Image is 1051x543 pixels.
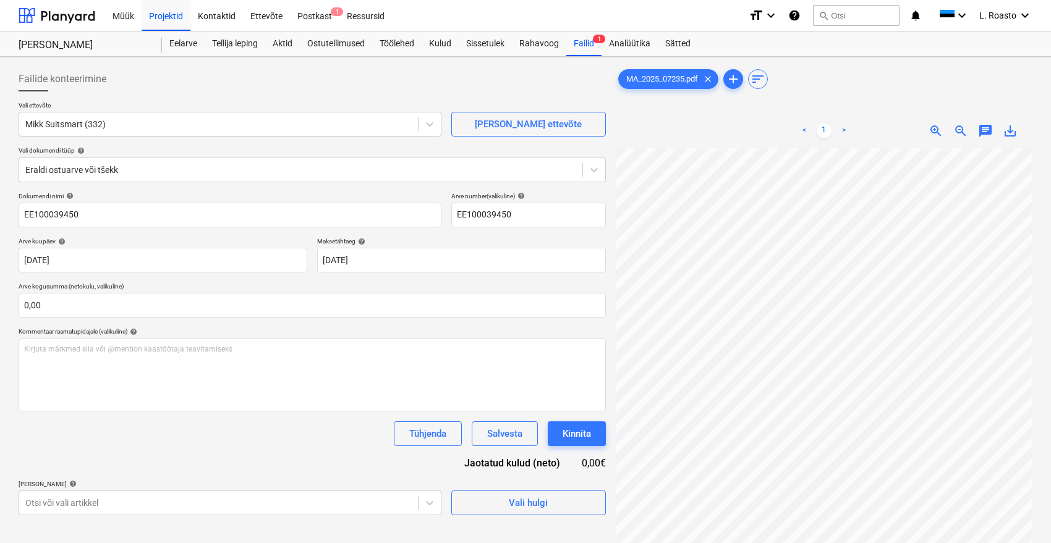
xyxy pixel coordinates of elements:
[1018,8,1032,23] i: keyboard_arrow_down
[1003,124,1018,138] span: save_alt
[764,8,778,23] i: keyboard_arrow_down
[726,72,741,86] span: add
[19,480,441,488] div: [PERSON_NAME]
[19,146,606,154] div: Vali dokumendi tüüp
[836,124,851,138] a: Next page
[64,192,74,200] span: help
[451,203,606,227] input: Arve number
[372,32,422,56] a: Töölehed
[394,421,462,446] button: Tühjenda
[19,203,441,227] input: Dokumendi nimi
[422,32,459,56] a: Kulud
[979,11,1016,20] span: L. Roasto
[813,5,900,26] button: Otsi
[331,7,343,16] span: 1
[618,69,718,89] div: MA_2025_07235.pdf
[817,124,832,138] a: Page 1 is your current page
[819,11,828,20] span: search
[162,32,205,56] a: Eelarve
[19,327,606,335] div: Kommentaar raamatupidajale (valikuline)
[566,32,602,56] div: Failid
[566,32,602,56] a: Failid1
[75,147,85,154] span: help
[19,293,606,318] input: Arve kogusumma (netokulu, valikuline)
[19,192,441,200] div: Dokumendi nimi
[67,480,77,487] span: help
[487,426,522,442] div: Salvesta
[602,32,658,56] a: Analüütika
[548,421,606,446] button: Kinnita
[978,124,993,138] span: chat
[512,32,566,56] a: Rahavoog
[19,237,307,245] div: Arve kuupäev
[515,192,525,200] span: help
[700,72,715,86] span: clear
[205,32,265,56] a: Tellija leping
[751,72,765,86] span: sort
[265,32,300,56] a: Aktid
[797,124,812,138] a: Previous page
[355,238,365,245] span: help
[451,490,606,515] button: Vali hulgi
[19,101,441,112] p: Vali ettevõte
[300,32,372,56] a: Ostutellimused
[619,75,705,84] span: MA_2025_07235.pdf
[451,192,606,200] div: Arve number (valikuline)
[475,116,582,132] div: [PERSON_NAME] ettevõte
[451,112,606,137] button: [PERSON_NAME] ettevõte
[749,8,764,23] i: format_size
[509,495,548,511] div: Vali hulgi
[563,426,591,442] div: Kinnita
[788,8,801,23] i: Abikeskus
[317,237,606,245] div: Maksetähtaeg
[929,124,943,138] span: zoom_in
[580,456,606,470] div: 0,00€
[593,35,605,43] span: 1
[953,124,968,138] span: zoom_out
[19,39,147,52] div: [PERSON_NAME]
[409,426,446,442] div: Tühjenda
[19,72,106,86] span: Failide konteerimine
[658,32,698,56] a: Sätted
[472,421,538,446] button: Salvesta
[19,282,606,293] p: Arve kogusumma (netokulu, valikuline)
[317,248,606,272] input: Tähtaega pole määratud
[459,32,512,56] a: Sissetulek
[445,456,580,470] div: Jaotatud kulud (neto)
[127,328,137,335] span: help
[955,8,969,23] i: keyboard_arrow_down
[56,238,66,245] span: help
[909,8,922,23] i: notifications
[19,248,307,272] input: Arve kuupäeva pole määratud.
